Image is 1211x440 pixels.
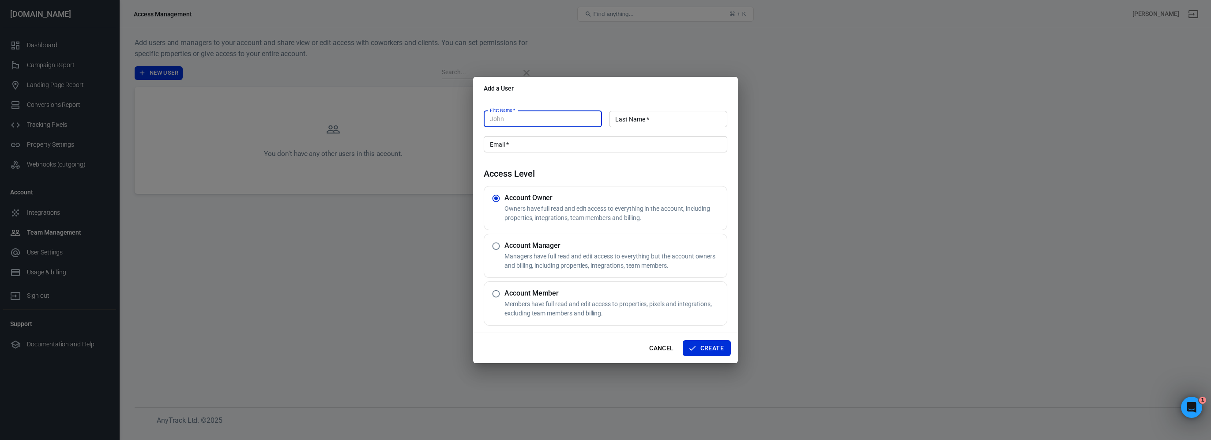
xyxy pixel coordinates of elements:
h5: Account Owner [504,193,723,202]
input: john.doe@work.com [484,136,727,152]
h5: Account Member [504,289,723,298]
iframe: Intercom live chat [1181,397,1202,418]
p: Managers have full read and edit access to everything but the account owners and billing, includi... [504,252,723,270]
label: First Name [490,107,515,114]
button: Cancel [646,340,677,357]
input: John [484,111,602,127]
p: Members have full read and edit access to properties, pixels and integrations, excluding team mem... [504,300,723,318]
button: Create [683,340,731,357]
p: Owners have full read and edit access to everything in the account, including properties, integra... [504,204,723,223]
h5: Account Manager [504,241,723,250]
h2: Add a User [473,77,738,100]
span: 1 [1199,397,1206,404]
input: Doe [609,111,727,127]
h4: Access Level [484,168,727,179]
